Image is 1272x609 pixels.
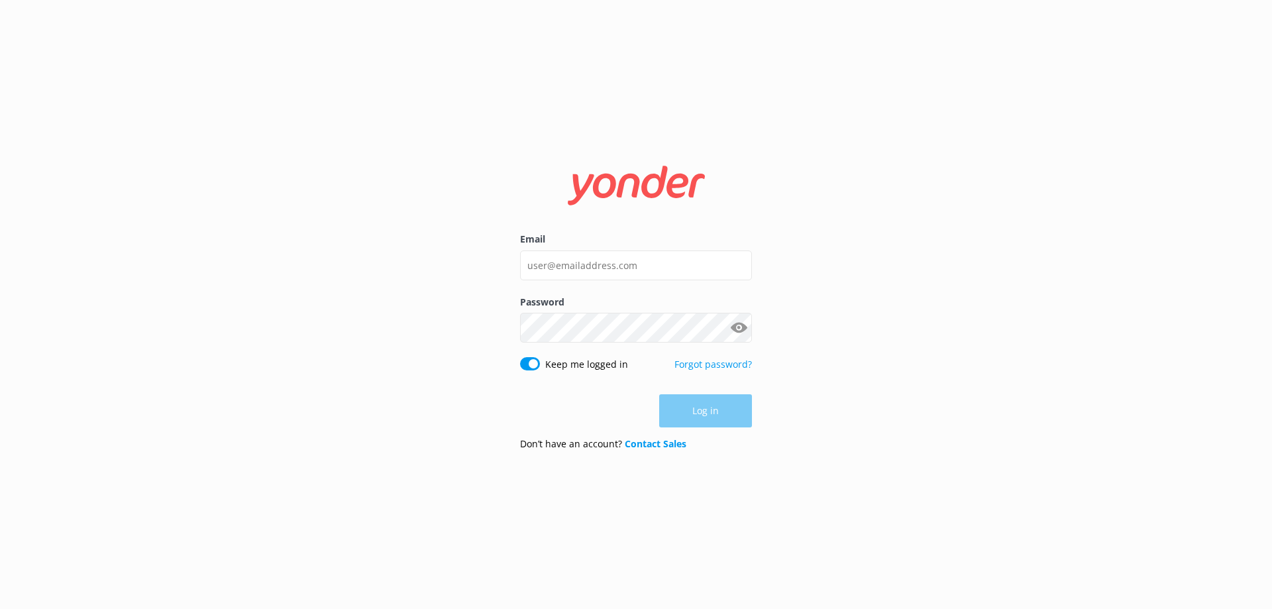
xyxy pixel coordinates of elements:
[674,358,752,370] a: Forgot password?
[725,315,752,341] button: Show password
[520,250,752,280] input: user@emailaddress.com
[520,295,752,309] label: Password
[520,232,752,247] label: Email
[545,357,628,372] label: Keep me logged in
[625,437,686,450] a: Contact Sales
[520,437,686,451] p: Don’t have an account?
